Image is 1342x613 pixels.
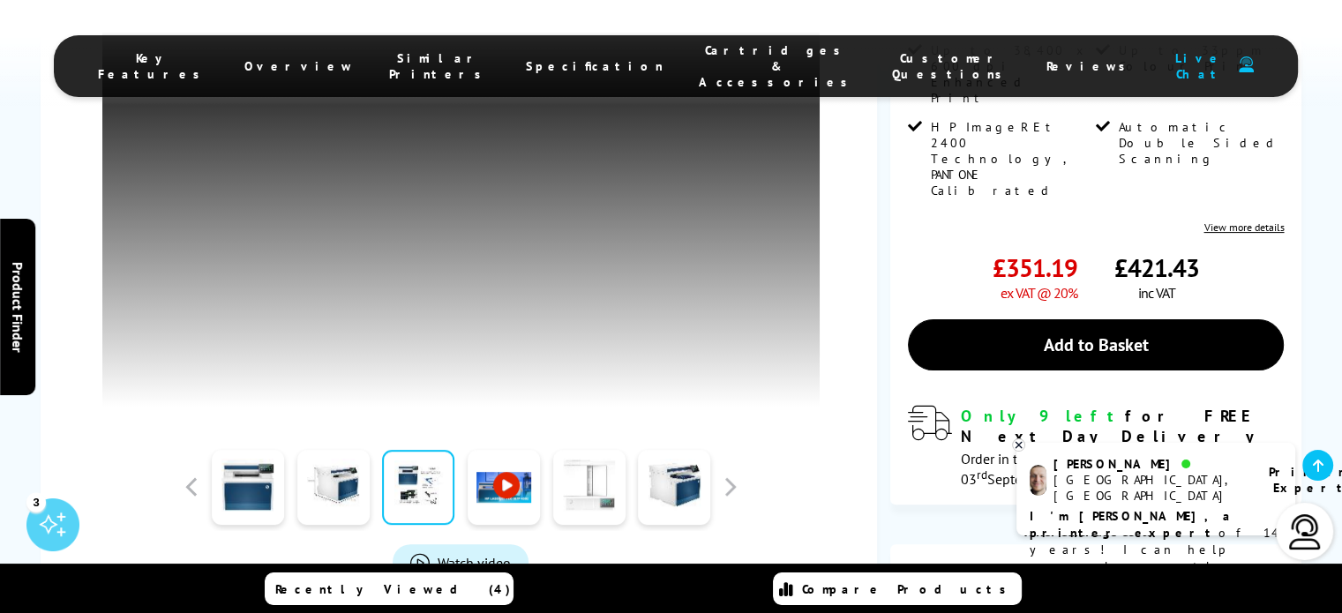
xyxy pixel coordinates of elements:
span: Recently Viewed (4) [275,581,511,597]
span: Key Features [98,50,209,82]
a: Add to Basket [908,319,1285,370]
span: Compare Products [802,581,1016,597]
div: modal_delivery [908,406,1285,487]
span: HP ImageREt 2400 Technology, PANTONE Calibrated [931,119,1092,198]
span: Only 9 left [961,406,1125,426]
div: [PERSON_NAME] [1053,456,1247,472]
a: View more details [1203,221,1284,234]
img: user-headset-duotone.svg [1239,56,1254,73]
a: Product_All_Videos [393,544,529,581]
span: 1.8p per mono page [957,562,1079,583]
span: Specification [526,58,664,74]
span: Customer Questions [892,50,1011,82]
span: Product Finder [9,261,26,352]
b: I'm [PERSON_NAME], a printer expert [1030,508,1235,541]
span: Similar Printers [389,50,491,82]
span: Watch video [438,554,511,572]
span: Automatic Double Sided Scanning [1119,119,1280,167]
a: Compare Products [773,572,1022,605]
span: Live Chat [1170,50,1230,82]
span: Reviews [1046,58,1135,74]
span: Overview [244,58,354,74]
div: 3 [26,492,46,512]
span: inc VAT [1138,284,1175,302]
p: of 14 years! I can help you choose the right product [1030,508,1282,592]
div: for FREE Next Day Delivery [961,406,1285,446]
div: Toner Cartridge Costs [890,522,1302,540]
img: ashley-livechat.png [1030,465,1046,496]
span: £421.43 [1114,251,1199,284]
span: £351.19 [993,251,1077,284]
div: [GEOGRAPHIC_DATA], [GEOGRAPHIC_DATA] [1053,472,1247,504]
a: Recently Viewed (4) [265,572,514,605]
span: Cartridges & Accessories [699,42,857,90]
span: Order in the next for Free Delivery [DATE] 03 September! [961,450,1253,488]
span: ex VAT @ 20% [1001,284,1077,302]
img: user-headset-light.svg [1287,514,1323,549]
sup: rd [977,467,987,482]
